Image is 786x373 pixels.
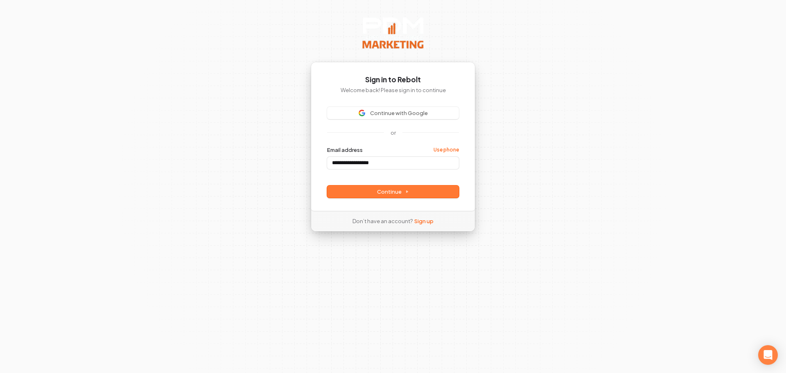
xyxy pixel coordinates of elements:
[359,110,365,116] img: Sign in with Google
[362,16,424,49] img: PDM Logo
[758,345,778,365] div: Open Intercom Messenger
[377,188,409,195] span: Continue
[327,75,459,85] h1: Sign in to Rebolt
[327,86,459,94] p: Welcome back! Please sign in to continue
[434,147,459,153] a: Use phone
[414,217,434,225] a: Sign up
[391,129,396,136] p: or
[327,146,363,154] label: Email address
[370,109,428,117] span: Continue with Google
[327,107,459,119] button: Sign in with GoogleContinue with Google
[327,185,459,198] button: Continue
[352,217,413,225] span: Don’t have an account?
